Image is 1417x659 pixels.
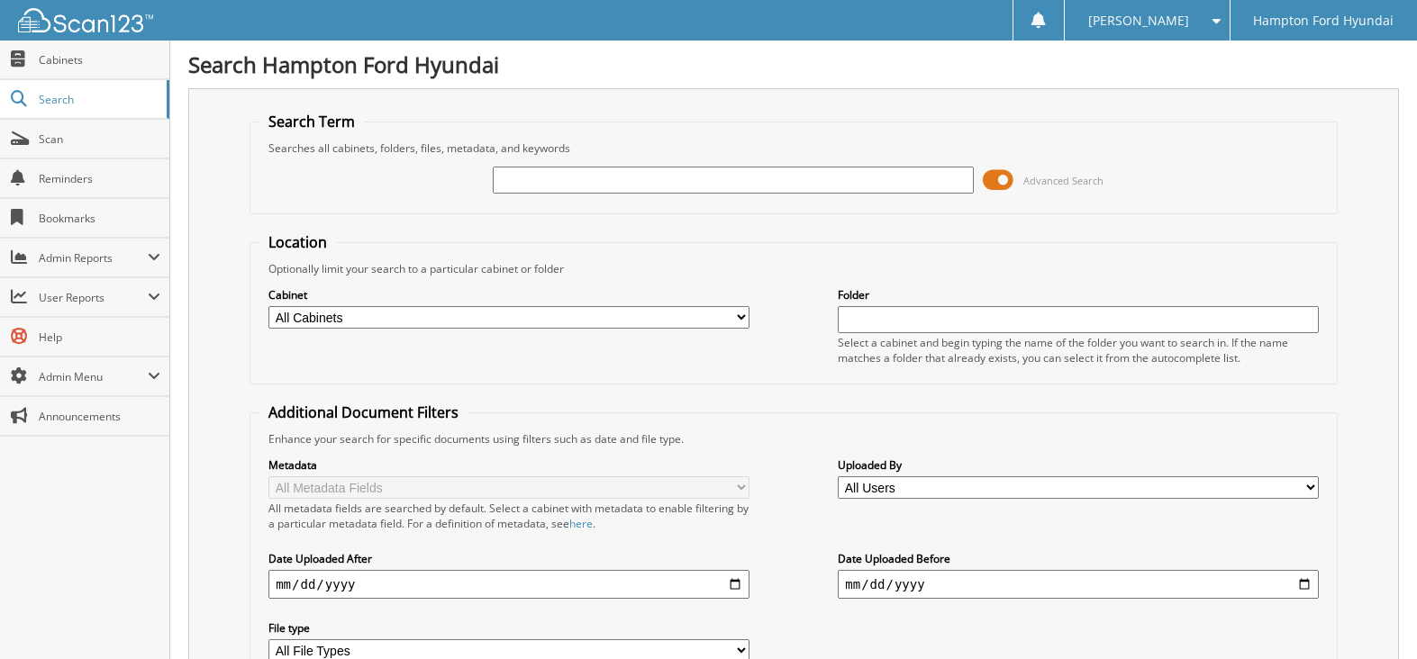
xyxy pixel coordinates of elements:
legend: Location [259,232,336,252]
span: Cabinets [39,52,160,68]
label: Date Uploaded After [268,551,749,566]
span: Bookmarks [39,211,160,226]
span: Hampton Ford Hyundai [1253,15,1394,26]
input: start [268,570,749,599]
img: scan123-logo-white.svg [18,8,153,32]
label: Folder [838,287,1319,302]
input: end [838,570,1319,599]
span: Search [39,92,158,107]
label: Cabinet [268,287,749,302]
span: Announcements [39,409,160,424]
span: Advanced Search [1023,174,1104,187]
div: Searches all cabinets, folders, files, metadata, and keywords [259,140,1328,156]
div: All metadata fields are searched by default. Select a cabinet with metadata to enable filtering b... [268,501,749,531]
span: Scan [39,131,160,147]
span: [PERSON_NAME] [1088,15,1189,26]
a: here [569,516,593,531]
label: File type [268,620,749,636]
label: Date Uploaded Before [838,551,1319,566]
span: Help [39,329,160,345]
div: Optionally limit your search to a particular cabinet or folder [259,261,1328,276]
span: Reminders [39,171,160,186]
div: Select a cabinet and begin typing the name of the folder you want to search in. If the name match... [838,335,1319,366]
h1: Search Hampton Ford Hyundai [188,50,1399,79]
span: Admin Menu [39,369,148,384]
label: Metadata [268,457,749,473]
legend: Additional Document Filters [259,402,468,422]
div: Enhance your search for specific documents using filters such as date and file type. [259,431,1328,447]
span: Admin Reports [39,250,148,266]
legend: Search Term [259,112,364,131]
label: Uploaded By [838,457,1319,473]
span: User Reports [39,290,148,305]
